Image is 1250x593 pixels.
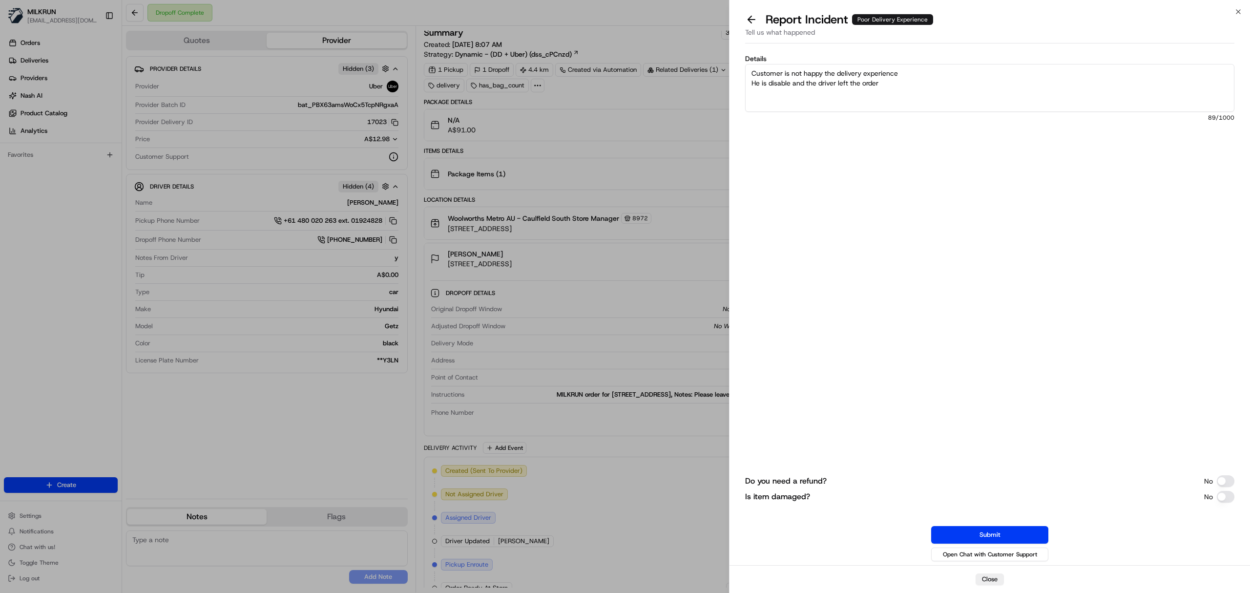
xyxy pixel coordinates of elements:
div: Poor Delivery Experience [852,14,933,25]
div: Tell us what happened [745,27,1234,43]
label: Is item damaged? [745,491,810,503]
p: No [1204,476,1213,486]
p: Report Incident [766,12,933,27]
label: Do you need a refund? [745,475,827,487]
button: Close [976,573,1004,585]
textarea: Customer is not happy the delivery experience He is disable and the driver left the order [745,64,1234,112]
span: 89 /1000 [745,114,1234,122]
label: Details [745,55,1234,62]
button: Submit [931,526,1048,544]
button: Open Chat with Customer Support [931,548,1048,561]
p: No [1204,492,1213,502]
